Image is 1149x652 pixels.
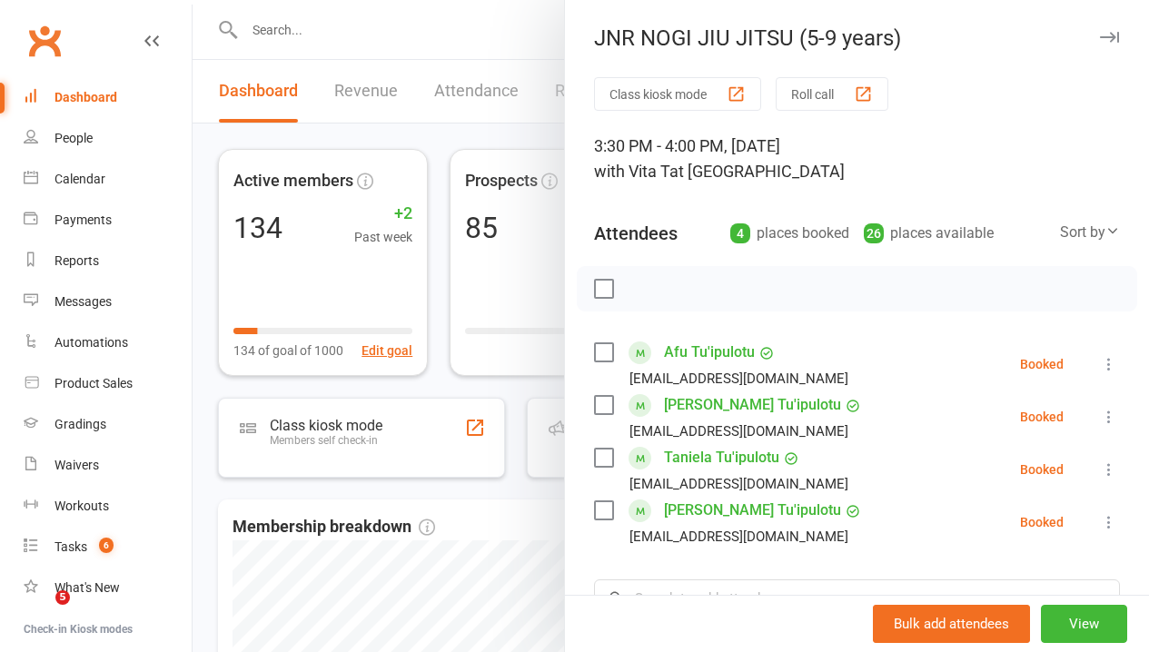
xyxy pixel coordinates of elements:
button: Class kiosk mode [594,77,761,111]
div: Booked [1020,463,1064,476]
a: Clubworx [22,18,67,64]
div: Sort by [1060,221,1120,244]
div: [EMAIL_ADDRESS][DOMAIN_NAME] [629,472,848,496]
div: Reports [54,253,99,268]
button: View [1041,605,1127,643]
div: What's New [54,580,120,595]
a: Payments [24,200,192,241]
div: Product Sales [54,376,133,390]
div: places available [864,221,994,246]
span: with Vita T [594,162,669,181]
div: Workouts [54,499,109,513]
div: People [54,131,93,145]
div: Booked [1020,358,1064,370]
div: 4 [730,223,750,243]
button: Roll call [776,77,888,111]
div: Booked [1020,516,1064,529]
div: Waivers [54,458,99,472]
a: [PERSON_NAME] Tu'ipulotu [664,496,841,525]
div: Automations [54,335,128,350]
div: Dashboard [54,90,117,104]
div: Booked [1020,410,1064,423]
a: Reports [24,241,192,282]
div: Tasks [54,539,87,554]
a: Afu Tu'ipulotu [664,338,755,367]
a: Dashboard [24,77,192,118]
span: at [GEOGRAPHIC_DATA] [669,162,845,181]
a: Gradings [24,404,192,445]
div: [EMAIL_ADDRESS][DOMAIN_NAME] [629,525,848,548]
div: JNR NOGI JIU JITSU (5-9 years) [565,25,1149,51]
a: Automations [24,322,192,363]
div: places booked [730,221,849,246]
a: What's New [24,568,192,608]
a: Messages [24,282,192,322]
a: Waivers [24,445,192,486]
div: [EMAIL_ADDRESS][DOMAIN_NAME] [629,420,848,443]
span: 5 [55,590,70,605]
a: [PERSON_NAME] Tu'ipulotu [664,390,841,420]
div: [EMAIL_ADDRESS][DOMAIN_NAME] [629,367,848,390]
a: Calendar [24,159,192,200]
div: 3:30 PM - 4:00 PM, [DATE] [594,133,1120,184]
div: Payments [54,212,112,227]
a: Workouts [24,486,192,527]
a: Product Sales [24,363,192,404]
a: Tasks 6 [24,527,192,568]
button: Bulk add attendees [873,605,1030,643]
a: People [24,118,192,159]
div: 26 [864,223,884,243]
iframe: Intercom live chat [18,590,62,634]
div: Messages [54,294,112,309]
a: Taniela Tu'ipulotu [664,443,779,472]
div: Gradings [54,417,106,431]
div: Attendees [594,221,678,246]
div: Calendar [54,172,105,186]
span: 6 [99,538,114,553]
input: Search to add attendees [594,579,1120,617]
